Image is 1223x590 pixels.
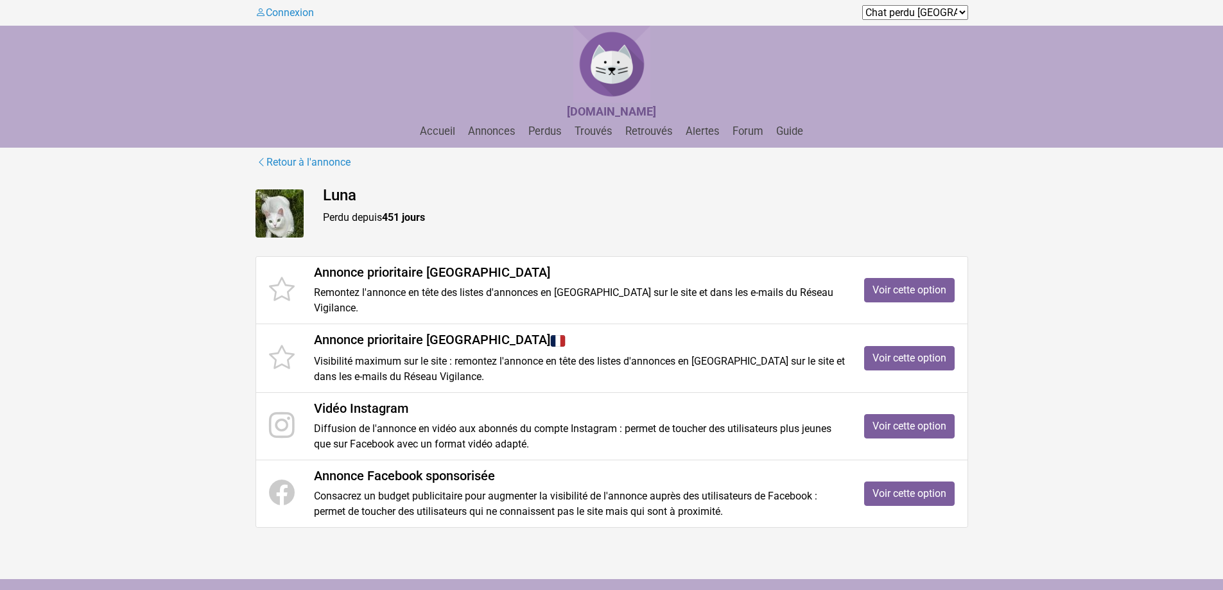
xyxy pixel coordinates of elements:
a: Annonces [463,125,521,137]
p: Consacrez un budget publicitaire pour augmenter la visibilité de l'annonce auprès des utilisateur... [314,489,845,519]
a: Voir cette option [864,278,955,302]
p: Remontez l'annonce en tête des listes d'annonces en [GEOGRAPHIC_DATA] sur le site et dans les e-m... [314,285,845,316]
a: Trouvés [569,125,618,137]
strong: [DOMAIN_NAME] [567,105,656,118]
a: Retour à l'annonce [256,154,351,171]
a: Voir cette option [864,414,955,438]
h4: Annonce prioritaire [GEOGRAPHIC_DATA] [314,265,845,280]
a: Guide [771,125,808,137]
h4: Annonce prioritaire [GEOGRAPHIC_DATA] [314,332,845,349]
a: Perdus [523,125,567,137]
a: Retrouvés [620,125,678,137]
a: Voir cette option [864,482,955,506]
img: France [550,333,566,349]
p: Visibilité maximum sur le site : remontez l'annonce en tête des listes d'annonces en [GEOGRAPHIC_... [314,354,845,385]
a: Forum [727,125,768,137]
a: Alertes [681,125,725,137]
a: Connexion [256,6,314,19]
h4: Vidéo Instagram [314,401,845,416]
img: Chat Perdu France [573,26,650,103]
p: Perdu depuis [323,210,968,225]
a: Voir cette option [864,346,955,370]
p: Diffusion de l'annonce en vidéo aux abonnés du compte Instagram : permet de toucher des utilisate... [314,421,845,452]
h4: Annonce Facebook sponsorisée [314,468,845,483]
a: [DOMAIN_NAME] [567,106,656,118]
a: Accueil [415,125,460,137]
strong: 451 jours [382,211,425,223]
h4: Luna [323,186,968,205]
